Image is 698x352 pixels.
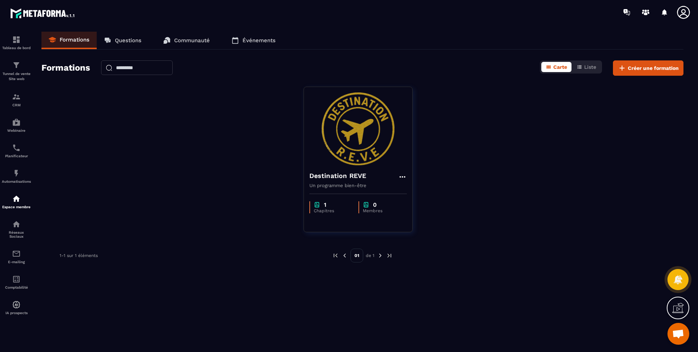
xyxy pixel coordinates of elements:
[314,201,320,208] img: chapter
[350,249,363,262] p: 01
[12,220,21,229] img: social-network
[2,163,31,189] a: automationsautomationsAutomatisations
[2,128,31,133] p: Webinaire
[584,64,596,70] span: Liste
[366,253,374,258] p: de 1
[2,214,31,244] a: social-networksocial-networkRéseaux Sociaux
[628,64,679,72] span: Créer une formation
[572,62,601,72] button: Liste
[363,201,369,208] img: chapter
[2,260,31,264] p: E-mailing
[386,252,393,259] img: next
[2,138,31,163] a: schedulerschedulerPlanificateur
[2,244,31,269] a: emailemailE-mailing
[2,230,31,238] p: Réseaux Sociaux
[115,37,141,44] p: Questions
[377,252,384,259] img: next
[667,323,689,345] div: Ouvrir le chat
[2,285,31,289] p: Comptabilité
[341,252,348,259] img: prev
[324,201,326,208] p: 1
[41,60,90,76] h2: Formations
[224,32,283,49] a: Événements
[12,143,21,152] img: scheduler
[304,87,422,241] a: formation-backgroundDestination REVEUn programme bien-êtrechapter1Chapitreschapter0Membres
[2,71,31,82] p: Tunnel de vente Site web
[60,36,89,43] p: Formations
[309,171,366,181] h4: Destination REVE
[12,169,21,178] img: automations
[12,300,21,309] img: automations
[10,7,76,20] img: logo
[242,37,276,44] p: Événements
[309,92,407,165] img: formation-background
[314,208,351,213] p: Chapitres
[12,249,21,258] img: email
[2,46,31,50] p: Tableau de bord
[2,112,31,138] a: automationsautomationsWebinaire
[332,252,339,259] img: prev
[541,62,571,72] button: Carte
[156,32,217,49] a: Communauté
[12,35,21,44] img: formation
[2,30,31,55] a: formationformationTableau de bord
[309,183,407,188] p: Un programme bien-être
[12,92,21,101] img: formation
[12,194,21,203] img: automations
[2,205,31,209] p: Espace membre
[2,154,31,158] p: Planificateur
[373,201,377,208] p: 0
[2,179,31,183] p: Automatisations
[60,253,98,258] p: 1-1 sur 1 éléments
[363,208,400,213] p: Membres
[41,32,97,49] a: Formations
[2,103,31,107] p: CRM
[2,311,31,315] p: IA prospects
[12,61,21,70] img: formation
[553,64,567,70] span: Carte
[174,37,210,44] p: Communauté
[97,32,149,49] a: Questions
[2,269,31,295] a: accountantaccountantComptabilité
[2,87,31,112] a: formationformationCRM
[12,275,21,284] img: accountant
[2,55,31,87] a: formationformationTunnel de vente Site web
[2,189,31,214] a: automationsautomationsEspace membre
[613,60,683,76] button: Créer une formation
[12,118,21,127] img: automations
